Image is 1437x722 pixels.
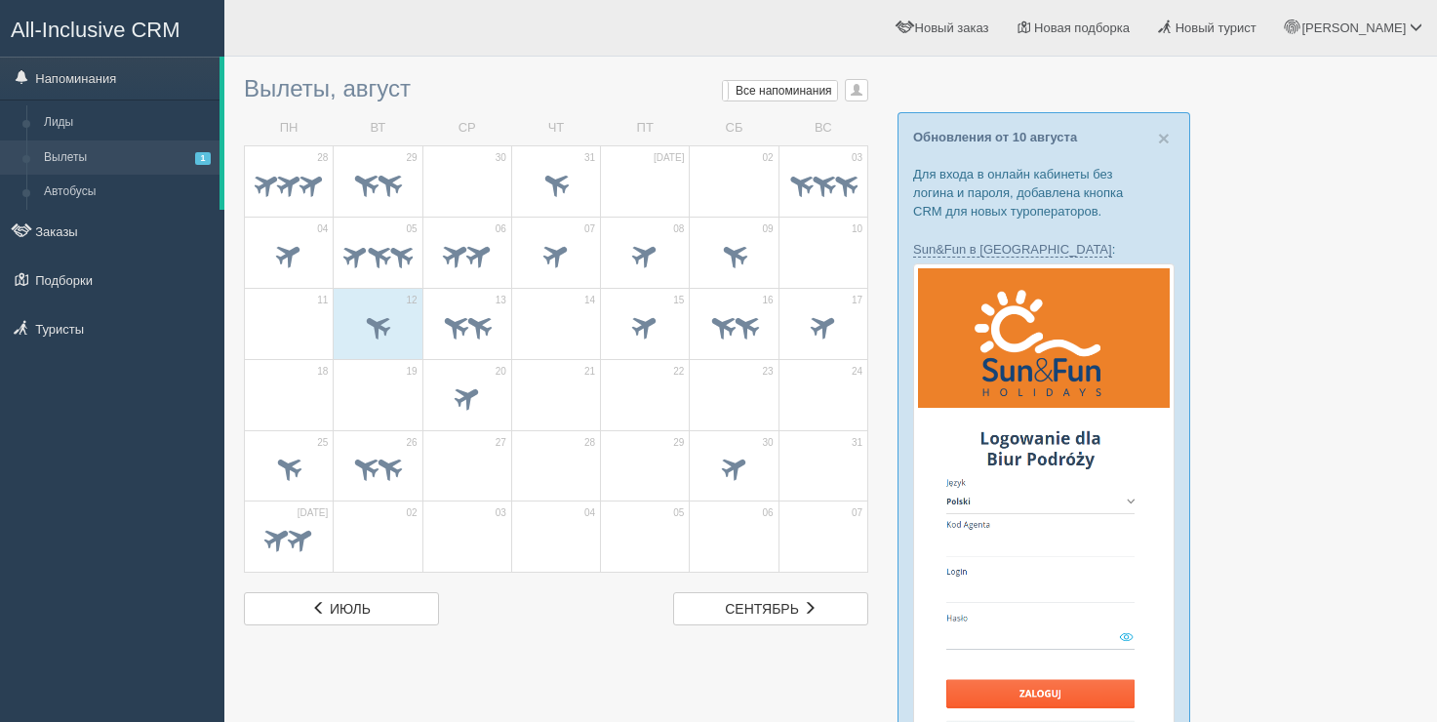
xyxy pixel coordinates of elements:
[1,1,223,55] a: All-Inclusive CRM
[852,151,862,165] span: 03
[913,130,1077,144] a: Обновления от 10 августа
[1301,20,1406,35] span: [PERSON_NAME]
[496,151,506,165] span: 30
[406,436,417,450] span: 26
[406,506,417,520] span: 02
[422,111,511,145] td: СР
[1034,20,1130,35] span: Новая подборка
[690,111,778,145] td: СБ
[654,151,684,165] span: [DATE]
[244,76,868,101] h3: Вылеты, август
[673,222,684,236] span: 08
[1158,127,1170,149] span: ×
[35,175,220,210] a: Автобусы
[244,592,439,625] a: июль
[1176,20,1257,35] span: Новый турист
[496,506,506,520] span: 03
[317,151,328,165] span: 28
[913,240,1175,259] p: :
[673,592,868,625] a: сентябрь
[763,506,774,520] span: 06
[584,436,595,450] span: 28
[673,436,684,450] span: 29
[913,242,1112,258] a: Sun&Fun в [GEOGRAPHIC_DATA]
[778,111,867,145] td: ВС
[763,436,774,450] span: 30
[736,84,832,98] span: Все напоминания
[852,506,862,520] span: 07
[852,294,862,307] span: 17
[852,436,862,450] span: 31
[673,294,684,307] span: 15
[763,151,774,165] span: 02
[763,365,774,379] span: 23
[511,111,600,145] td: ЧТ
[298,506,328,520] span: [DATE]
[584,222,595,236] span: 07
[1158,128,1170,148] button: Close
[852,222,862,236] span: 10
[317,436,328,450] span: 25
[496,436,506,450] span: 27
[584,294,595,307] span: 14
[763,222,774,236] span: 09
[915,20,989,35] span: Новый заказ
[725,601,799,617] span: сентябрь
[496,294,506,307] span: 13
[584,151,595,165] span: 31
[406,151,417,165] span: 29
[584,365,595,379] span: 21
[35,140,220,176] a: Вылеты1
[496,222,506,236] span: 06
[496,365,506,379] span: 20
[245,111,334,145] td: ПН
[913,165,1175,221] p: Для входа в онлайн кабинеты без логина и пароля, добавлена кнопка CRM для новых туроператоров.
[763,294,774,307] span: 16
[330,601,371,617] span: июль
[35,105,220,140] a: Лиды
[852,365,862,379] span: 24
[406,222,417,236] span: 05
[195,152,211,165] span: 1
[601,111,690,145] td: ПТ
[584,506,595,520] span: 04
[334,111,422,145] td: ВТ
[11,18,180,42] span: All-Inclusive CRM
[317,365,328,379] span: 18
[673,506,684,520] span: 05
[317,294,328,307] span: 11
[673,365,684,379] span: 22
[406,294,417,307] span: 12
[406,365,417,379] span: 19
[317,222,328,236] span: 04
